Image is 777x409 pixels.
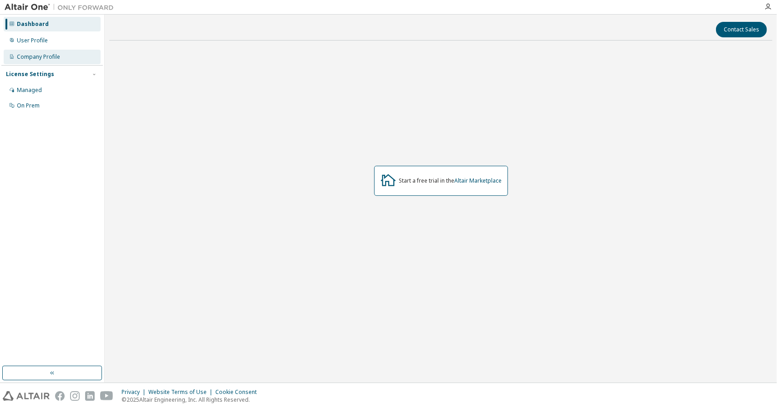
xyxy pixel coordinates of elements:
div: Company Profile [17,53,60,61]
div: Start a free trial in the [399,177,502,184]
img: Altair One [5,3,118,12]
img: youtube.svg [100,391,113,401]
div: Dashboard [17,20,49,28]
img: linkedin.svg [85,391,95,401]
p: © 2025 Altair Engineering, Inc. All Rights Reserved. [122,396,262,404]
a: Altair Marketplace [455,177,502,184]
div: On Prem [17,102,40,109]
button: Contact Sales [716,22,767,37]
div: Managed [17,87,42,94]
img: instagram.svg [70,391,80,401]
img: altair_logo.svg [3,391,50,401]
div: License Settings [6,71,54,78]
div: Cookie Consent [215,389,262,396]
div: User Profile [17,37,48,44]
div: Privacy [122,389,148,396]
img: facebook.svg [55,391,65,401]
div: Website Terms of Use [148,389,215,396]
